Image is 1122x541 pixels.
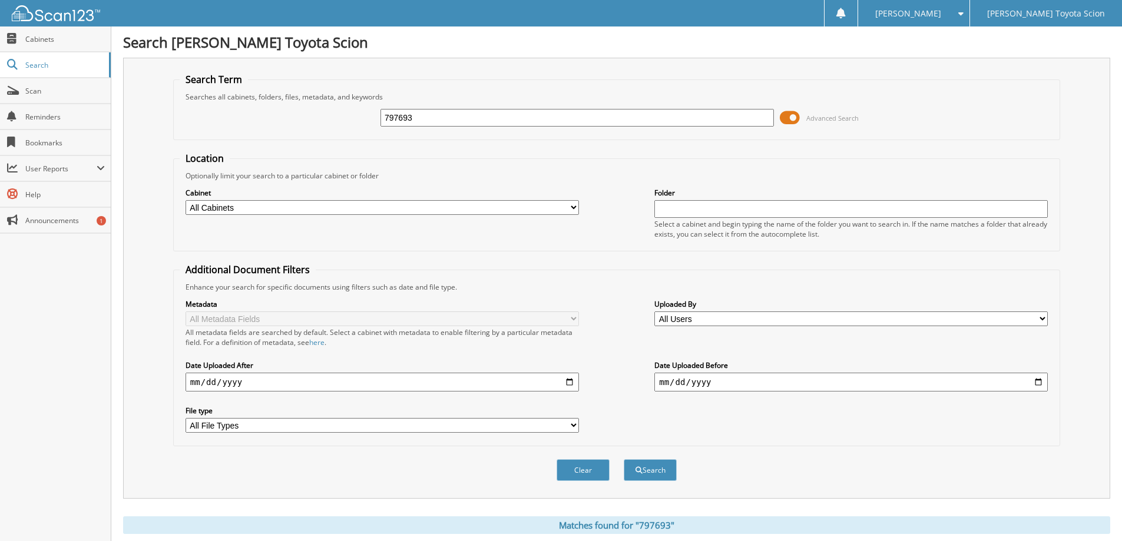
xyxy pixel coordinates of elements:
[654,360,1048,370] label: Date Uploaded Before
[25,215,105,225] span: Announcements
[654,188,1048,198] label: Folder
[186,360,579,370] label: Date Uploaded After
[25,112,105,122] span: Reminders
[654,219,1048,239] div: Select a cabinet and begin typing the name of the folder you want to search in. If the name match...
[180,171,1054,181] div: Optionally limit your search to a particular cabinet or folder
[186,299,579,309] label: Metadata
[987,10,1105,17] span: [PERSON_NAME] Toyota Scion
[806,114,859,122] span: Advanced Search
[654,373,1048,391] input: end
[25,138,105,148] span: Bookmarks
[180,92,1054,102] div: Searches all cabinets, folders, files, metadata, and keywords
[25,60,103,70] span: Search
[557,459,610,481] button: Clear
[654,299,1048,309] label: Uploaded By
[186,373,579,391] input: start
[180,263,316,276] legend: Additional Document Filters
[309,337,325,347] a: here
[25,86,105,96] span: Scan
[123,32,1110,52] h1: Search [PERSON_NAME] Toyota Scion
[186,188,579,198] label: Cabinet
[25,190,105,200] span: Help
[186,327,579,347] div: All metadata fields are searched by default. Select a cabinet with metadata to enable filtering b...
[180,282,1054,292] div: Enhance your search for specific documents using filters such as date and file type.
[97,216,106,225] div: 1
[624,459,677,481] button: Search
[875,10,941,17] span: [PERSON_NAME]
[180,152,230,165] legend: Location
[25,164,97,174] span: User Reports
[180,73,248,86] legend: Search Term
[186,406,579,416] label: File type
[12,5,100,21] img: scan123-logo-white.svg
[123,516,1110,534] div: Matches found for "797693"
[25,34,105,44] span: Cabinets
